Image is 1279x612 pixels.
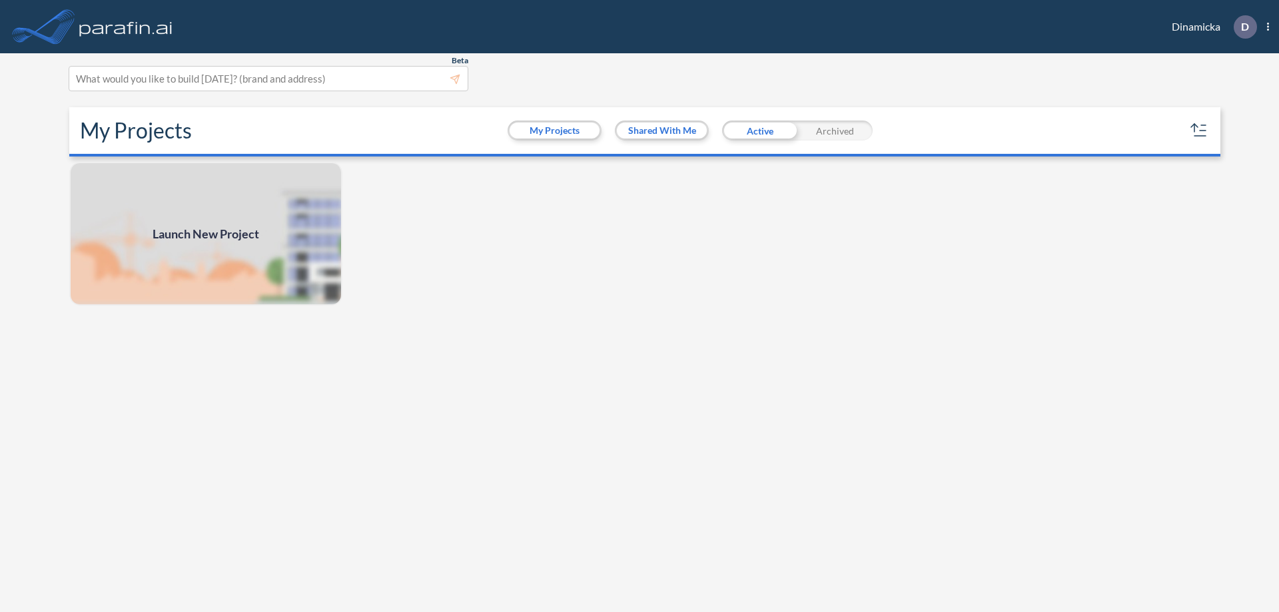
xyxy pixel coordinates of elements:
[1152,15,1269,39] div: Dinamicka
[1241,21,1249,33] p: D
[69,162,342,306] a: Launch New Project
[617,123,707,139] button: Shared With Me
[797,121,873,141] div: Archived
[77,13,175,40] img: logo
[1188,120,1210,141] button: sort
[722,121,797,141] div: Active
[153,225,259,243] span: Launch New Project
[510,123,600,139] button: My Projects
[80,118,192,143] h2: My Projects
[69,162,342,306] img: add
[452,55,468,66] span: Beta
